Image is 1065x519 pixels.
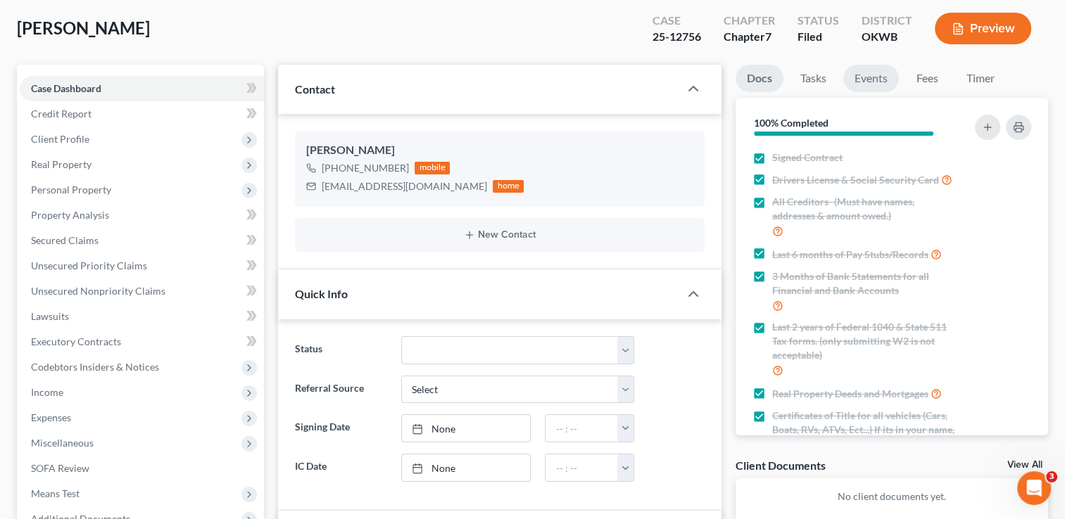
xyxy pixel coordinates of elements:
a: Unsecured Nonpriority Claims [20,278,264,304]
label: Status [288,336,393,364]
div: [EMAIL_ADDRESS][DOMAIN_NAME] [322,179,487,193]
div: 25-12756 [653,29,701,45]
div: Filed [798,29,839,45]
span: Miscellaneous [31,437,94,449]
button: Preview [935,13,1031,44]
span: Codebtors Insiders & Notices [31,361,159,373]
a: Fees [905,65,950,92]
p: No client documents yet. [747,489,1037,504]
strong: 100% Completed [754,117,828,129]
span: Income [31,386,63,398]
span: Signed Contract [772,150,843,165]
span: SOFA Review [31,462,89,474]
div: Case [653,13,701,29]
div: [PERSON_NAME] [306,142,693,159]
button: New Contact [306,229,693,241]
span: Means Test [31,487,80,499]
a: View All [1007,460,1042,470]
div: Chapter [724,29,775,45]
span: Certificates of Title for all vehicles (Cars, Boats, RVs, ATVs, Ect...) If its in your name, we n... [772,409,958,451]
a: SOFA Review [20,456,264,481]
div: mobile [415,162,450,174]
div: [PHONE_NUMBER] [322,161,409,175]
span: Last 2 years of Federal 1040 & State 511 Tax forms. (only submitting W2 is not acceptable) [772,320,958,362]
span: Property Analysis [31,209,109,221]
a: Tasks [789,65,838,92]
span: 7 [765,30,771,43]
span: 3 [1046,471,1057,482]
span: Expenses [31,411,71,423]
input: -- : -- [546,454,618,481]
span: Contact [295,82,335,96]
label: IC Date [288,454,393,482]
div: OKWB [862,29,912,45]
span: All Creditors- (Must have names, addresses & amount owed.) [772,195,958,223]
a: Executory Contracts [20,329,264,354]
span: Personal Property [31,184,111,196]
span: Unsecured Priority Claims [31,259,147,271]
span: Last 6 months of Pay Stubs/Records [772,248,928,262]
span: Real Property Deeds and Mortgages [772,387,928,401]
a: Credit Report [20,101,264,127]
div: Status [798,13,839,29]
a: Case Dashboard [20,76,264,101]
span: Executory Contracts [31,335,121,347]
a: Docs [736,65,783,92]
span: 3 Months of Bank Statements for all Financial and Bank Accounts [772,269,958,297]
input: -- : -- [546,415,618,442]
span: Real Property [31,158,92,170]
a: Unsecured Priority Claims [20,253,264,278]
span: Lawsuits [31,310,69,322]
div: Chapter [724,13,775,29]
span: Case Dashboard [31,82,101,94]
div: Client Documents [736,458,826,473]
a: Lawsuits [20,304,264,329]
a: Events [843,65,899,92]
span: Secured Claims [31,234,99,246]
a: None [402,454,531,481]
a: Secured Claims [20,228,264,253]
a: Property Analysis [20,203,264,228]
a: Timer [955,65,1006,92]
span: Client Profile [31,133,89,145]
div: home [493,180,524,193]
span: Quick Info [295,287,348,300]
iframe: Intercom live chat [1017,471,1051,505]
span: Unsecured Nonpriority Claims [31,285,165,297]
span: Credit Report [31,108,92,120]
a: None [402,415,531,442]
label: Signing Date [288,414,393,442]
div: District [862,13,912,29]
span: Drivers License & Social Security Card [772,173,939,187]
span: [PERSON_NAME] [17,18,150,38]
label: Referral Source [288,376,393,404]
